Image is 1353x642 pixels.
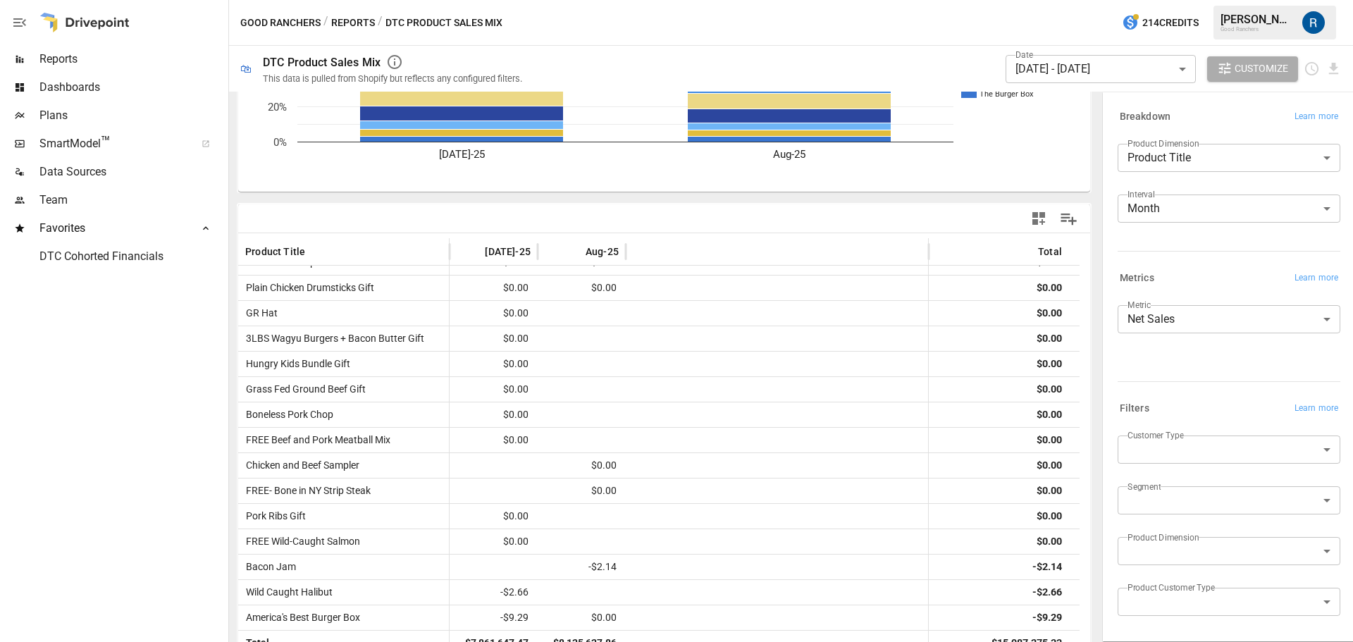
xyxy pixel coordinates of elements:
[980,89,1034,99] text: The Burger Box
[240,62,252,75] div: 🛍
[1032,605,1062,630] div: -$9.29
[307,242,326,261] button: Sort
[378,14,383,32] div: /
[1037,402,1062,427] div: $0.00
[1037,326,1062,351] div: $0.00
[240,307,278,319] span: GR Hat
[39,192,225,209] span: Team
[1006,55,1196,83] div: [DATE] - [DATE]
[439,148,485,161] text: [DATE]-25
[1053,203,1085,235] button: Manage Columns
[545,453,619,478] span: $0.00
[1037,479,1062,503] div: $0.00
[545,276,619,300] span: $0.00
[1304,61,1320,77] button: Schedule report
[464,242,483,261] button: Sort
[240,383,366,395] span: Grass Fed Ground Beef Gift
[39,220,186,237] span: Favorites
[1118,144,1340,172] div: Product Title
[545,479,619,503] span: $0.00
[240,14,321,32] button: Good Ranchers
[545,555,619,579] span: -$2.14
[1118,305,1340,333] div: Net Sales
[240,536,360,547] span: FREE Wild-Caught Salmon
[1120,401,1149,416] h6: Filters
[323,14,328,32] div: /
[1221,13,1294,26] div: [PERSON_NAME]
[1127,531,1199,543] label: Product Dimension
[101,133,111,151] span: ™
[263,56,381,69] div: DTC Product Sales Mix
[1127,429,1184,441] label: Customer Type
[240,409,333,420] span: Boneless Pork Chop
[457,580,531,605] span: -$2.66
[1295,110,1338,124] span: Learn more
[1037,504,1062,529] div: $0.00
[240,333,424,344] span: 3LBS Wagyu Burgers + Bacon Butter Gift
[545,605,619,630] span: $0.00
[1221,26,1294,32] div: Good Ranchers
[1235,60,1288,78] span: Customize
[240,434,390,445] span: FREE Beef and Pork Meatball Mix
[240,612,360,623] span: America's Best Burger Box
[1037,428,1062,452] div: $0.00
[39,107,225,124] span: Plans
[39,51,225,68] span: Reports
[1032,555,1062,579] div: -$2.14
[457,301,531,326] span: $0.00
[240,561,296,572] span: Bacon Jam
[1127,299,1151,311] label: Metric
[1118,195,1340,223] div: Month
[457,377,531,402] span: $0.00
[1116,10,1204,36] button: 214Credits
[773,148,805,161] text: Aug-25
[240,485,371,496] span: FREE- Bone in NY Strip Steak
[1038,246,1062,257] div: Total
[457,504,531,529] span: $0.00
[39,135,186,152] span: SmartModel
[240,510,306,521] span: Pork Ribs Gift
[1037,529,1062,554] div: $0.00
[1302,11,1325,34] img: Roman Romero
[457,529,531,554] span: $0.00
[273,136,287,149] text: 0%
[1037,352,1062,376] div: $0.00
[457,428,531,452] span: $0.00
[1295,271,1338,285] span: Learn more
[240,282,374,293] span: Plain Chicken Drumsticks Gift
[263,73,522,84] div: This data is pulled from Shopify but reflects any configured filters.
[457,326,531,351] span: $0.00
[240,459,359,471] span: Chicken and Beef Sampler
[1326,61,1342,77] button: Download report
[1294,3,1333,42] button: Roman Romero
[1015,49,1033,61] label: Date
[457,605,531,630] span: -$9.29
[240,358,350,369] span: Hungry Kids Bundle Gift
[268,101,287,113] text: 20%
[245,245,305,259] span: Product Title
[39,163,225,180] span: Data Sources
[1127,137,1199,149] label: Product Dimension
[331,14,375,32] button: Reports
[39,248,225,265] span: DTC Cohorted Financials
[1037,377,1062,402] div: $0.00
[1120,109,1170,125] h6: Breakdown
[1207,56,1299,82] button: Customize
[1037,276,1062,300] div: $0.00
[1295,402,1338,416] span: Learn more
[457,276,531,300] span: $0.00
[457,402,531,427] span: $0.00
[1127,481,1161,493] label: Segment
[1120,271,1154,286] h6: Metrics
[1037,301,1062,326] div: $0.00
[1127,581,1215,593] label: Product Customer Type
[457,352,531,376] span: $0.00
[39,79,225,96] span: Dashboards
[586,245,619,259] span: Aug-25
[1037,453,1062,478] div: $0.00
[564,242,584,261] button: Sort
[1142,14,1199,32] span: 214 Credits
[240,586,333,598] span: Wild Caught Halibut
[485,245,531,259] span: [DATE]-25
